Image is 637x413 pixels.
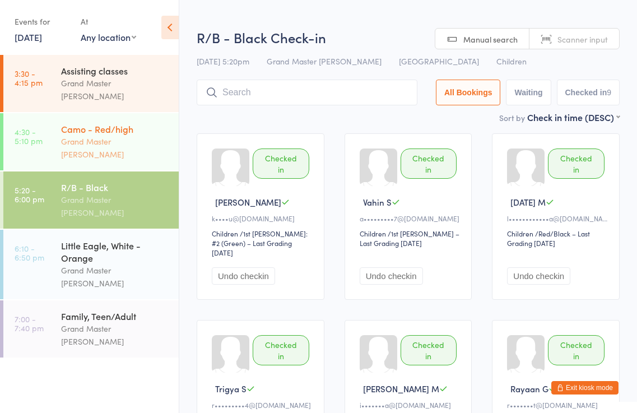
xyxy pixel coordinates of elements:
[557,34,608,45] span: Scanner input
[212,267,275,285] button: Undo checkin
[360,229,386,238] div: Children
[267,55,382,67] span: Grand Master [PERSON_NAME]
[510,196,546,208] span: [DATE] M
[61,123,169,135] div: Camo - Red/high
[3,55,179,112] a: 3:30 -4:15 pmAssisting classesGrand Master [PERSON_NAME]
[363,196,392,208] span: Vahin S
[212,229,238,238] div: Children
[401,335,457,365] div: Checked in
[15,31,42,43] a: [DATE]
[81,31,136,43] div: Any location
[548,149,605,179] div: Checked in
[401,149,457,179] div: Checked in
[15,185,44,203] time: 5:20 - 6:00 pm
[3,300,179,358] a: 7:00 -7:40 pmFamily, Teen/AdultGrand Master [PERSON_NAME]
[3,230,179,299] a: 6:10 -6:50 pmLittle Eagle, White - OrangeGrand Master [PERSON_NAME]
[197,28,620,47] h2: R/B - Black Check-in
[15,12,69,31] div: Events for
[507,400,608,410] div: r•••••••t@[DOMAIN_NAME]
[507,229,533,238] div: Children
[360,267,423,285] button: Undo checkin
[15,244,44,262] time: 6:10 - 6:50 pm
[215,196,281,208] span: [PERSON_NAME]
[253,149,309,179] div: Checked in
[3,171,179,229] a: 5:20 -6:00 pmR/B - BlackGrand Master [PERSON_NAME]
[399,55,479,67] span: [GEOGRAPHIC_DATA]
[61,264,169,290] div: Grand Master [PERSON_NAME]
[61,77,169,103] div: Grand Master [PERSON_NAME]
[607,88,611,97] div: 9
[436,80,501,105] button: All Bookings
[557,80,620,105] button: Checked in9
[548,335,605,365] div: Checked in
[61,64,169,77] div: Assisting classes
[551,381,619,395] button: Exit kiosk mode
[506,80,551,105] button: Waiting
[61,310,169,322] div: Family, Teen/Adult
[15,314,44,332] time: 7:00 - 7:40 pm
[510,383,548,395] span: Rayaan G
[363,383,439,395] span: [PERSON_NAME] M
[15,127,43,145] time: 4:30 - 5:10 pm
[527,111,620,123] div: Check in time (DESC)
[197,80,417,105] input: Search
[360,214,461,223] div: a•••••••••7@[DOMAIN_NAME]
[61,322,169,348] div: Grand Master [PERSON_NAME]
[499,112,525,123] label: Sort by
[360,400,461,410] div: i•••••••a@[DOMAIN_NAME]
[81,12,136,31] div: At
[197,55,249,67] span: [DATE] 5:20pm
[463,34,518,45] span: Manual search
[496,55,527,67] span: Children
[61,181,169,193] div: R/B - Black
[3,113,179,170] a: 4:30 -5:10 pmCamo - Red/highGrand Master [PERSON_NAME]
[61,239,169,264] div: Little Eagle, White - Orange
[212,400,313,410] div: r•••••••••4@[DOMAIN_NAME]
[212,214,313,223] div: k••••u@[DOMAIN_NAME]
[61,193,169,219] div: Grand Master [PERSON_NAME]
[360,229,459,248] span: / 1st [PERSON_NAME] – Last Grading [DATE]
[253,335,309,365] div: Checked in
[507,214,608,223] div: l••••••••••••a@[DOMAIN_NAME]
[15,69,43,87] time: 3:30 - 4:15 pm
[507,229,590,248] span: / Red/Black – Last Grading [DATE]
[212,229,308,257] span: / 1st [PERSON_NAME]: #2 (Green) – Last Grading [DATE]
[507,267,570,285] button: Undo checkin
[61,135,169,161] div: Grand Master [PERSON_NAME]
[215,383,247,395] span: Trigya S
